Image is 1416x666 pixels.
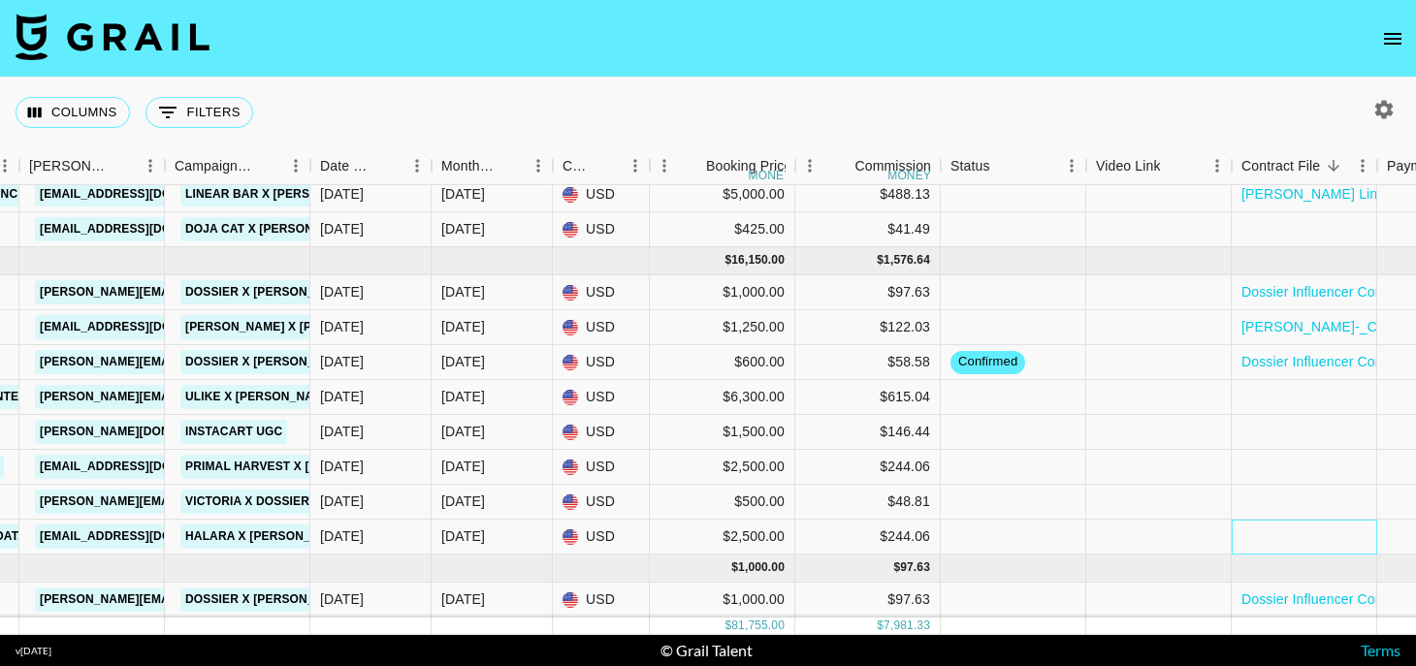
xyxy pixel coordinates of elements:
div: v [DATE] [16,645,51,657]
div: Oct '25 [441,589,485,609]
div: USD [553,450,650,485]
div: Month Due [432,147,553,185]
a: [PERSON_NAME][DOMAIN_NAME][EMAIL_ADDRESS][PERSON_NAME][DOMAIN_NAME] [35,420,548,444]
button: Sort [375,152,402,179]
a: Dossier x [PERSON_NAME] and [PERSON_NAME] [180,280,489,304]
div: $122.03 [795,310,941,345]
div: $41.49 [795,212,941,247]
div: 6/23/2025 [320,492,364,511]
a: Terms [1361,641,1400,659]
div: Campaign (Type) [165,147,310,185]
a: [PERSON_NAME][EMAIL_ADDRESS][DOMAIN_NAME] [35,280,351,304]
a: [EMAIL_ADDRESS][DOMAIN_NAME] [35,315,252,339]
div: 97.63 [900,559,930,576]
div: Campaign (Type) [175,147,254,185]
div: $244.06 [795,520,941,555]
div: Aug '25 [441,219,485,238]
div: Status [941,147,1086,185]
div: 7/16/2025 [320,184,364,204]
div: $6,300.00 [650,380,795,415]
a: Doja Cat x [PERSON_NAME] and [PERSON_NAME] Song Promo [180,217,582,241]
div: [PERSON_NAME] [29,147,109,185]
div: Sep '25 [441,352,485,371]
img: Grail Talent [16,14,209,60]
div: Sep '25 [441,492,485,511]
div: 8/14/2025 [320,526,364,546]
a: [PERSON_NAME][EMAIL_ADDRESS][DOMAIN_NAME] [35,490,351,514]
div: 7/10/2025 [320,282,364,301]
a: Halara x [PERSON_NAME] [180,524,354,549]
a: [PERSON_NAME][EMAIL_ADDRESS][DOMAIN_NAME] [35,350,351,374]
div: 8/21/2025 [320,422,364,441]
div: $146.44 [795,415,941,450]
div: Commission [854,147,931,185]
div: Sep '25 [441,387,485,406]
div: Sep '25 [441,526,485,546]
div: Date Created [310,147,432,185]
div: $48.81 [795,485,941,520]
a: [EMAIL_ADDRESS][DOMAIN_NAME] [35,217,252,241]
a: [PERSON_NAME][EMAIL_ADDRESS][DOMAIN_NAME] [35,385,351,409]
div: 8/21/2025 [320,219,364,238]
div: USD [553,212,650,247]
a: Linear Bar x [PERSON_NAME] [180,182,377,206]
button: Menu [136,151,165,180]
div: $ [877,618,884,634]
div: $ [724,252,731,269]
div: $2,500.00 [650,450,795,485]
a: Ulike x [PERSON_NAME] [180,385,340,409]
a: [PERSON_NAME][EMAIL_ADDRESS][DOMAIN_NAME] [35,587,351,612]
div: 1,000.00 [738,559,785,576]
button: Menu [795,151,824,180]
div: Sep '25 [441,457,485,476]
div: $ [724,618,731,634]
div: $58.58 [795,345,941,380]
button: Menu [524,151,553,180]
div: 16,150.00 [731,252,785,269]
div: © Grail Talent [660,641,753,660]
button: Sort [1161,152,1188,179]
div: Booking Price [706,147,791,185]
button: Sort [679,152,706,179]
a: [PERSON_NAME] x [PERSON_NAME] [180,315,403,339]
button: open drawer [1373,19,1412,58]
button: Menu [1057,151,1086,180]
button: Menu [621,151,650,180]
div: 6/14/2025 [320,352,364,371]
div: 1,576.64 [884,252,930,269]
button: Show filters [145,97,253,128]
div: 7/23/2025 [320,387,364,406]
div: 7/2/2025 [320,317,364,336]
div: $ [731,559,738,576]
div: $615.04 [795,380,941,415]
div: Sep '25 [441,317,485,336]
button: Sort [594,152,621,179]
button: Sort [990,152,1017,179]
a: Dossier x [PERSON_NAME] [180,350,358,374]
div: $425.00 [650,212,795,247]
button: Menu [650,151,679,180]
div: money [887,170,931,181]
a: [EMAIL_ADDRESS][DOMAIN_NAME] [35,524,252,549]
div: Video Link [1086,147,1232,185]
div: Aug '25 [441,184,485,204]
a: Dossier x [PERSON_NAME] and [PERSON_NAME] [180,587,489,612]
div: $ [893,559,900,576]
div: USD [553,485,650,520]
a: Primal Harvest x [PERSON_NAME] [180,455,409,479]
div: Status [950,147,990,185]
div: Currency [553,147,650,185]
div: USD [553,177,650,212]
div: Sep '25 [441,282,485,301]
div: $488.13 [795,177,941,212]
div: $ [877,252,884,269]
button: Sort [254,152,281,179]
button: Menu [281,151,310,180]
a: Instacart UGC [180,420,287,444]
div: USD [553,310,650,345]
div: USD [553,583,650,618]
div: 81,755.00 [731,618,785,634]
button: Sort [1320,152,1347,179]
div: 7/10/2025 [320,589,364,609]
div: USD [553,275,650,310]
